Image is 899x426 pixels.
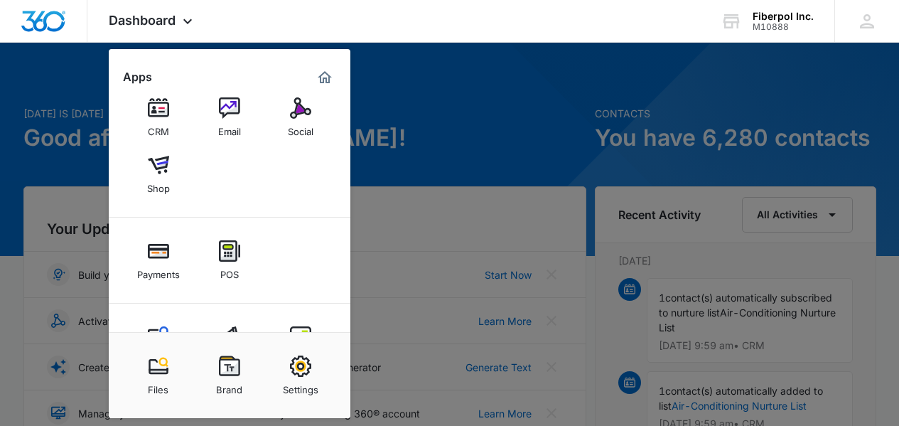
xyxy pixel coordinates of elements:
a: Shop [131,147,185,201]
a: Marketing 360® Dashboard [313,66,336,89]
a: Payments [131,233,185,287]
div: Brand [216,377,242,395]
a: CRM [131,90,185,144]
div: Files [148,377,168,395]
a: Content [131,319,185,373]
a: POS [203,233,257,287]
div: Email [218,119,241,137]
div: Settings [283,377,318,395]
div: Payments [137,262,180,280]
div: Shop [147,176,170,194]
a: Social [274,90,328,144]
a: Intelligence [274,319,328,373]
div: CRM [148,119,169,137]
div: POS [220,262,239,280]
a: Email [203,90,257,144]
div: Social [288,119,313,137]
h2: Apps [123,70,152,84]
span: Dashboard [109,13,176,28]
a: Files [131,348,185,403]
div: account id [753,22,814,32]
div: account name [753,11,814,22]
a: Settings [274,348,328,403]
a: Brand [203,348,257,403]
a: Ads [203,319,257,373]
